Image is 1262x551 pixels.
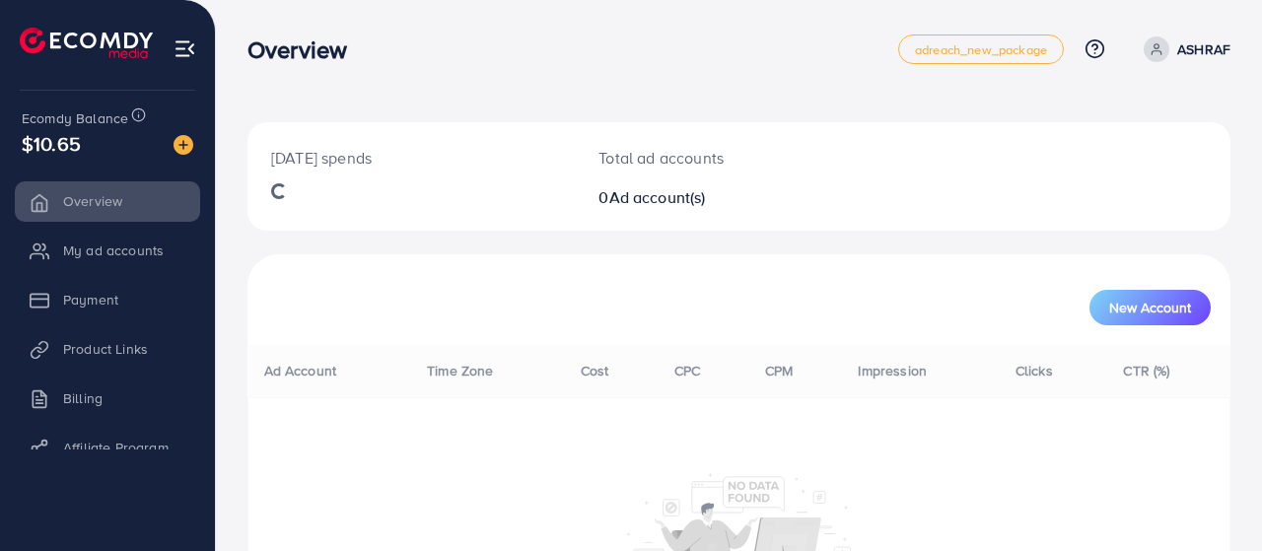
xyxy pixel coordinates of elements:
a: ASHRAF [1136,36,1230,62]
p: [DATE] spends [271,146,551,170]
p: ASHRAF [1177,37,1230,61]
p: Total ad accounts [598,146,797,170]
a: adreach_new_package [898,34,1064,64]
span: Ad account(s) [609,186,706,208]
span: New Account [1109,301,1191,314]
span: $10.65 [22,129,81,158]
h2: 0 [598,188,797,207]
button: New Account [1089,290,1211,325]
img: logo [20,28,153,58]
h3: Overview [247,35,363,64]
span: Ecomdy Balance [22,108,128,128]
img: image [174,135,193,155]
img: menu [174,37,196,60]
span: adreach_new_package [915,43,1047,56]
